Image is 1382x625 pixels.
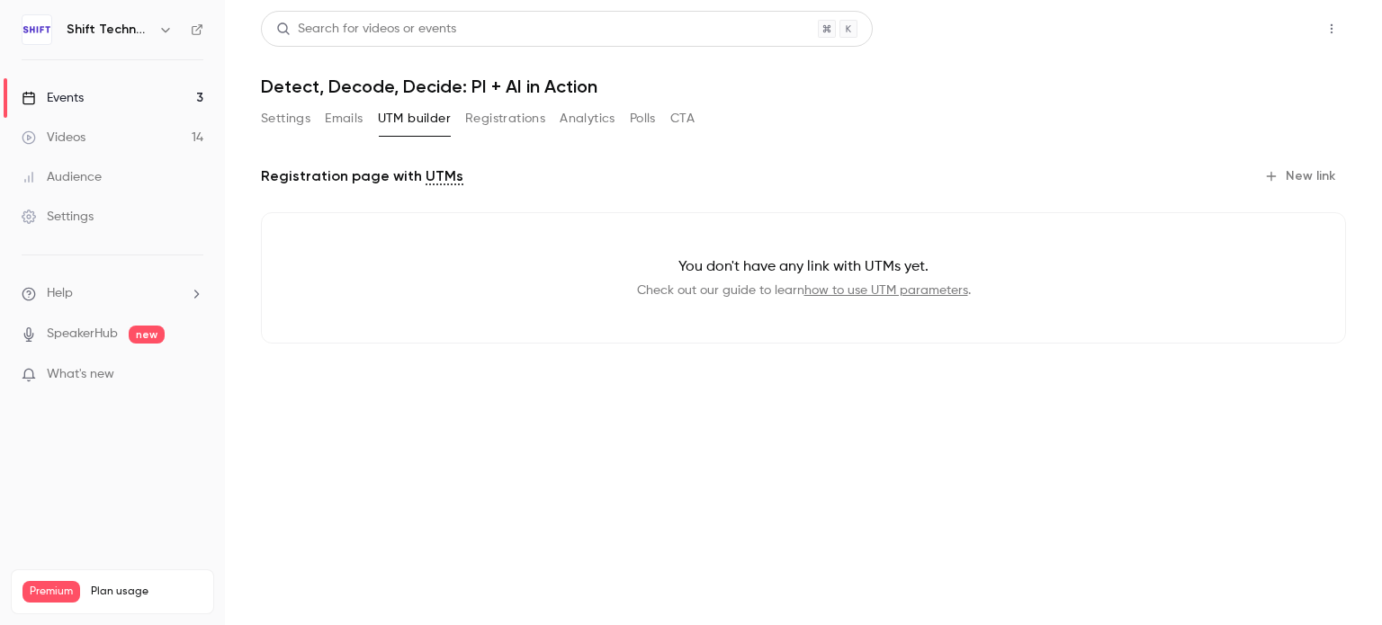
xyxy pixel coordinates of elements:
span: What's new [47,365,114,384]
h1: Detect, Decode, Decide: PI + AI in Action [261,76,1346,97]
p: Check out our guide to learn . [291,281,1316,299]
button: Settings [261,104,310,133]
button: New link [1257,162,1346,191]
button: Registrations [465,104,545,133]
p: You don't have any link with UTMs yet. [291,256,1316,278]
span: Plan usage [91,585,202,599]
p: Registration page with [261,165,463,187]
div: Videos [22,129,85,147]
div: Settings [22,208,94,226]
button: Analytics [560,104,615,133]
div: Search for videos or events [276,20,456,39]
a: SpeakerHub [47,325,118,344]
button: Emails [325,104,363,133]
a: UTMs [426,165,463,187]
h6: Shift Technology [67,21,151,39]
button: UTM builder [378,104,451,133]
a: how to use UTM parameters [804,284,968,297]
img: Shift Technology [22,15,51,44]
span: Help [47,284,73,303]
button: Share [1232,11,1303,47]
div: Events [22,89,84,107]
button: CTA [670,104,695,133]
iframe: Noticeable Trigger [182,367,203,383]
div: Audience [22,168,102,186]
li: help-dropdown-opener [22,284,203,303]
span: new [129,326,165,344]
span: Premium [22,581,80,603]
button: Polls [630,104,656,133]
